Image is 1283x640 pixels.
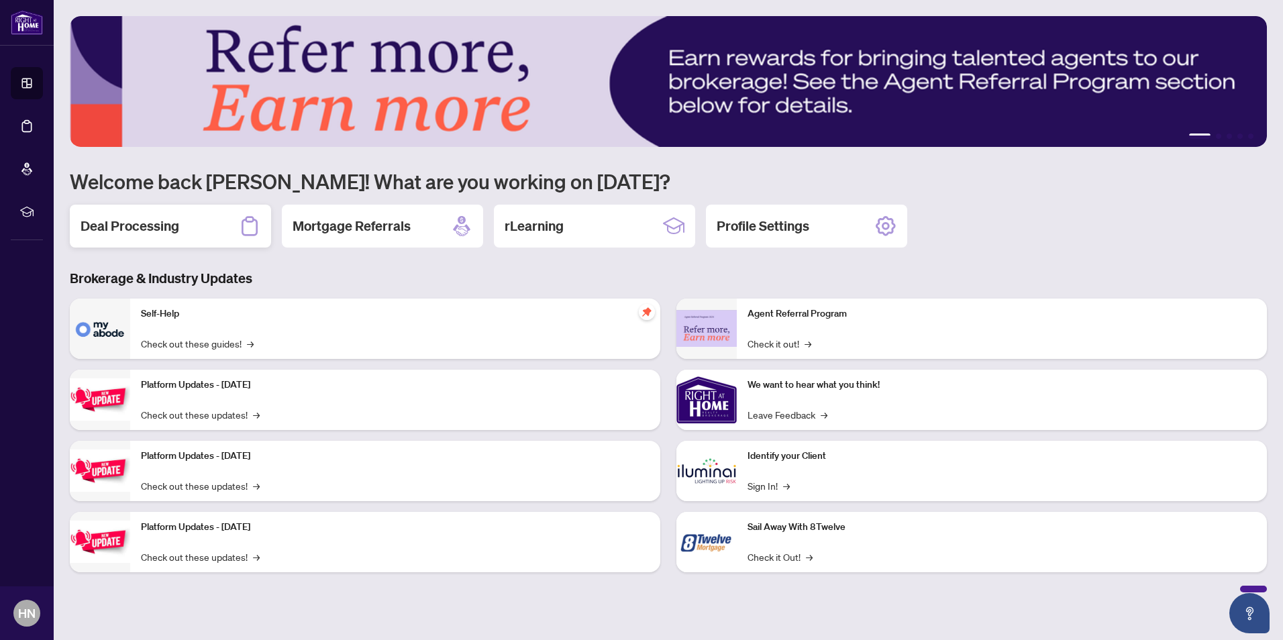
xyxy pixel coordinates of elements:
p: Platform Updates - [DATE] [141,378,650,392]
span: → [247,336,254,351]
img: Platform Updates - June 23, 2025 [70,521,130,563]
p: Agent Referral Program [748,307,1256,321]
button: 4 [1237,134,1243,139]
img: Sail Away With 8Twelve [676,512,737,572]
span: → [806,549,813,564]
h2: Profile Settings [717,217,809,235]
img: logo [11,10,43,35]
a: Sign In!→ [748,478,790,493]
a: Check out these updates!→ [141,407,260,422]
span: → [805,336,811,351]
p: Self-Help [141,307,650,321]
span: → [253,549,260,564]
img: Slide 0 [70,16,1267,147]
button: 2 [1216,134,1221,139]
h2: rLearning [505,217,564,235]
img: We want to hear what you think! [676,370,737,430]
img: Agent Referral Program [676,310,737,347]
button: 1 [1189,134,1211,139]
h3: Brokerage & Industry Updates [70,269,1267,288]
img: Platform Updates - July 8, 2025 [70,449,130,492]
span: → [253,478,260,493]
p: We want to hear what you think! [748,378,1256,392]
img: Identify your Client [676,441,737,501]
button: Open asap [1229,593,1270,633]
button: 3 [1227,134,1232,139]
a: Leave Feedback→ [748,407,827,422]
a: Check out these updates!→ [141,478,260,493]
span: → [783,478,790,493]
button: 5 [1248,134,1253,139]
img: Self-Help [70,299,130,359]
a: Check it Out!→ [748,549,813,564]
a: Check out these updates!→ [141,549,260,564]
h2: Deal Processing [81,217,179,235]
a: Check out these guides!→ [141,336,254,351]
a: Check it out!→ [748,336,811,351]
span: → [821,407,827,422]
h2: Mortgage Referrals [293,217,411,235]
span: → [253,407,260,422]
span: HN [18,604,36,623]
p: Platform Updates - [DATE] [141,520,650,535]
p: Sail Away With 8Twelve [748,520,1256,535]
img: Platform Updates - July 21, 2025 [70,378,130,421]
p: Platform Updates - [DATE] [141,449,650,464]
p: Identify your Client [748,449,1256,464]
h1: Welcome back [PERSON_NAME]! What are you working on [DATE]? [70,168,1267,194]
span: pushpin [639,304,655,320]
